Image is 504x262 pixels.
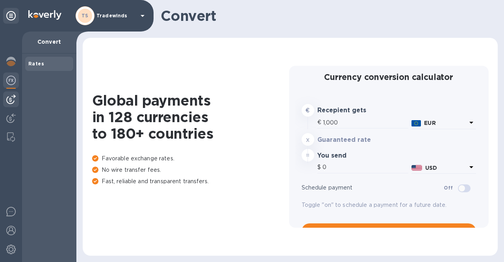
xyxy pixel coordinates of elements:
[28,38,70,46] p: Convert
[28,61,44,67] b: Rates
[96,13,136,19] p: Tradewinds
[92,154,289,163] p: Favorable exchange rates.
[28,10,61,20] img: Logo
[317,117,323,128] div: €
[302,72,476,82] h2: Currency conversion calculator
[161,7,491,24] h1: Convert
[302,201,476,209] p: Toggle "on" to schedule a payment for a future date.
[92,177,289,186] p: Fast, reliable and transparent transfers.
[308,227,470,236] span: Pay FX bill
[411,165,422,171] img: USD
[3,8,19,24] div: Unpin categories
[92,166,289,174] p: No wire transfer fees.
[444,185,453,191] b: Off
[92,92,289,142] h1: Global payments in 128 currencies to 180+ countries
[306,107,309,113] strong: €
[302,133,314,146] div: x
[302,149,314,162] div: =
[82,13,89,19] b: TS
[323,117,409,128] input: Amount
[6,76,16,85] img: Foreign exchange
[302,223,476,239] button: Pay FX bill
[425,165,437,171] b: USD
[424,120,435,126] b: EUR
[302,184,444,192] p: Schedule payment
[317,107,388,114] h3: Recepient gets
[317,136,388,144] h3: Guaranteed rate
[322,162,409,173] input: Amount
[317,152,388,160] h3: You send
[317,162,322,173] div: $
